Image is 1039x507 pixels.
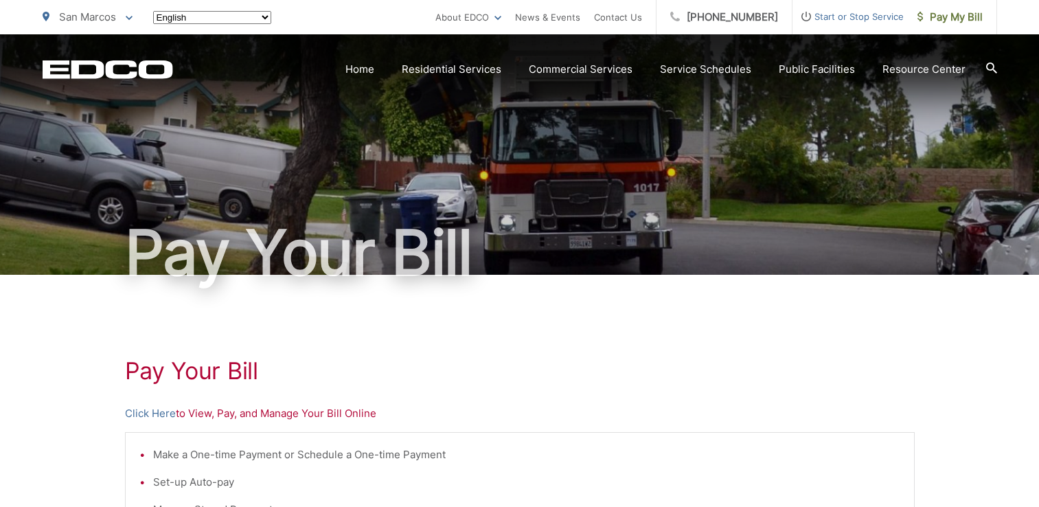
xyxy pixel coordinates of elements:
a: Service Schedules [660,61,751,78]
a: EDCD logo. Return to the homepage. [43,60,173,79]
p: to View, Pay, and Manage Your Bill Online [125,405,915,422]
a: Contact Us [594,9,642,25]
a: Click Here [125,405,176,422]
span: Pay My Bill [917,9,983,25]
li: Make a One-time Payment or Schedule a One-time Payment [153,447,900,463]
a: Residential Services [402,61,501,78]
a: About EDCO [435,9,501,25]
h1: Pay Your Bill [125,357,915,385]
a: Public Facilities [779,61,855,78]
a: Commercial Services [529,61,632,78]
a: News & Events [515,9,580,25]
select: Select a language [153,11,271,24]
a: Resource Center [882,61,966,78]
span: San Marcos [59,10,116,23]
li: Set-up Auto-pay [153,474,900,491]
a: Home [345,61,374,78]
h1: Pay Your Bill [43,218,997,287]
